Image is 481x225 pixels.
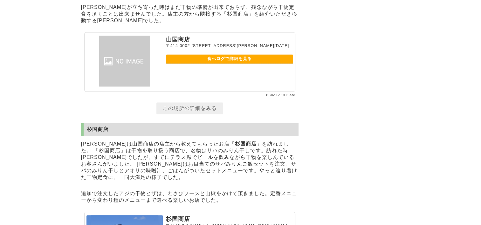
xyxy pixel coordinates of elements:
[81,189,299,205] p: 追加で注文したアジの干物ピザは、わさびソースと山椒をかけて頂きました。定番メニューから変わり種のメニューまで選べる楽しいお店でした。
[235,141,257,147] strong: 杉国商店
[81,123,299,136] h2: 杉国商店
[191,43,289,48] span: [STREET_ADDRESS][PERSON_NAME][DATE]
[266,93,295,97] a: OSCA LABO Place
[81,139,299,182] p: [PERSON_NAME]は山国商店の店主から教えてもらったお店「 」を訪れました。 「杉国商店」は干物を取り扱う商店で、名物はサバのみりん干しです。訪れた時[PERSON_NAME]でしたが、...
[166,36,293,43] p: 山国商店
[81,3,299,26] p: [PERSON_NAME]が立ち寄った時はまだ干物の準備が出来ておらず、残念ながら干物定食を頂くことは出来ませんでした。店主の方から隣接する「杉国商店」を紹介いただき移動する[PERSON_NA...
[166,215,293,223] p: 杉国商店
[166,43,190,48] span: 〒414-0002
[166,54,293,64] a: 食べログで詳細を見る
[156,102,223,114] a: この場所の詳細をみる
[86,36,163,86] img: 山国商店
